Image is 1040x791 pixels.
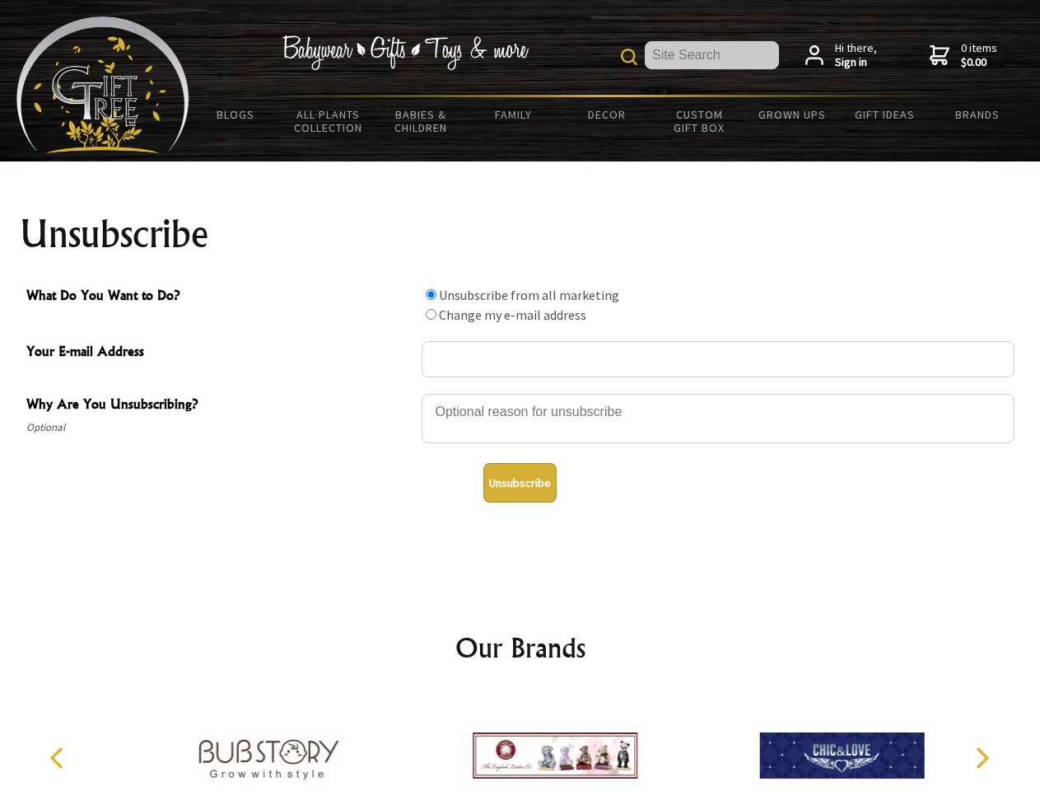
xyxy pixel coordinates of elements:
[838,97,931,132] a: Gift Ideas
[745,97,838,132] a: Grown Ups
[835,41,877,70] span: Hi there,
[963,740,1000,776] button: Next
[439,307,586,323] label: Change my e-mail address
[439,287,619,303] label: Unsubscribe from all marketing
[931,97,1024,132] a: Brands
[653,97,746,145] a: Custom Gift Box
[41,740,77,776] button: Previous
[33,628,1008,667] h2: Our Brands
[375,97,468,145] a: Babies & Children
[645,41,779,69] input: Site Search
[422,394,1014,443] textarea: Why Are You Unsubscribing?
[805,41,877,70] a: Hi there,Sign in
[189,97,282,132] a: BLOGS
[16,16,189,153] img: Babyware - Gifts - Toys and more...
[468,97,561,132] a: Family
[426,289,436,300] input: What Do You Want to Do?
[560,97,653,132] a: Decor
[20,214,1021,254] h1: Unsubscribe
[930,41,997,70] a: 0 items$0.00
[26,394,413,418] span: Why Are You Unsubscribing?
[26,285,413,309] span: What Do You Want to Do?
[621,49,637,65] img: product search
[282,35,529,70] img: Babywear - Gifts - Toys & more
[483,463,557,503] button: Unsubscribe
[26,341,413,365] span: Your E-mail Address
[426,309,436,320] input: What Do You Want to Do?
[961,40,997,70] span: 0 items
[282,97,375,145] a: All Plants Collection
[422,341,1014,377] input: Your E-mail Address
[835,55,877,70] strong: Sign in
[961,55,997,70] strong: $0.00
[26,418,413,438] span: Optional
